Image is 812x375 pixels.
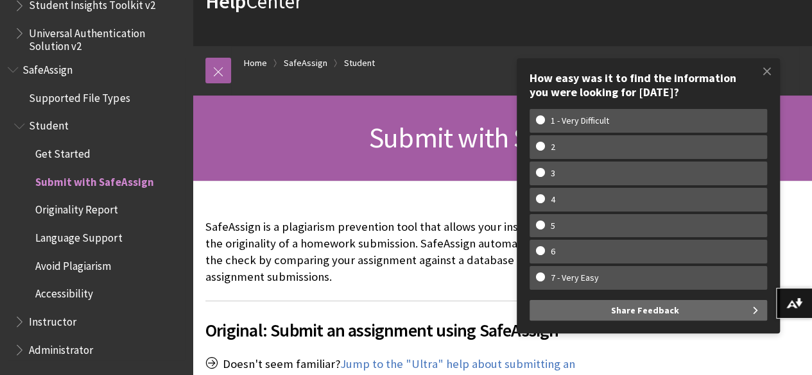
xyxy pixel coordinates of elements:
w-span: 6 [536,246,570,257]
span: Submit with SafeAssign [35,171,153,188]
span: Instructor [29,311,76,328]
span: Share Feedback [611,300,679,321]
div: How easy was it to find the information you were looking for [DATE]? [530,71,767,99]
span: Student [29,115,69,133]
p: SafeAssign is a plagiarism prevention tool that allows your instructor to check the originality o... [205,219,609,286]
span: Avoid Plagiarism [35,255,111,272]
span: Accessibility [35,283,93,301]
span: Universal Authentication Solution v2 [29,22,184,53]
span: Originality Report [35,199,118,217]
span: SafeAssign [22,59,73,76]
w-span: 4 [536,194,570,205]
span: Original: Submit an assignment using SafeAssign [205,317,609,344]
w-span: 3 [536,168,570,179]
w-span: 5 [536,221,570,231]
nav: Book outline for Blackboard SafeAssign [8,59,185,360]
button: Share Feedback [530,300,767,321]
span: Submit with SafeAssign [369,120,635,155]
a: SafeAssign [284,55,327,71]
span: Get Started [35,143,91,160]
span: Supported File Types [29,87,130,104]
span: Language Support [35,227,122,244]
a: Student [344,55,375,71]
w-span: 7 - Very Easy [536,272,614,283]
w-span: 1 - Very Difficult [536,115,624,126]
a: Home [244,55,267,71]
span: Administrator [29,339,93,356]
w-span: 2 [536,142,570,153]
